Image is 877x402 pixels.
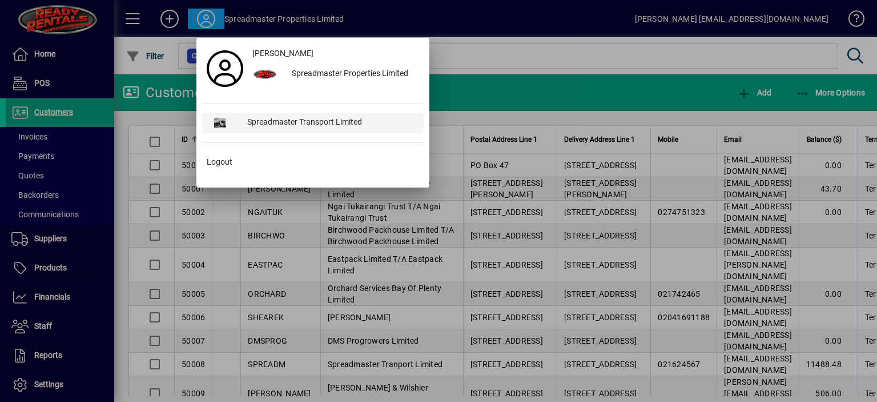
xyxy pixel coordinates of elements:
[283,64,424,85] div: Spreadmaster Properties Limited
[202,113,424,133] button: Spreadmaster Transport Limited
[248,64,424,85] button: Spreadmaster Properties Limited
[248,43,424,64] a: [PERSON_NAME]
[202,58,248,79] a: Profile
[202,152,424,173] button: Logout
[207,156,232,168] span: Logout
[252,47,313,59] span: [PERSON_NAME]
[238,113,424,133] div: Spreadmaster Transport Limited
